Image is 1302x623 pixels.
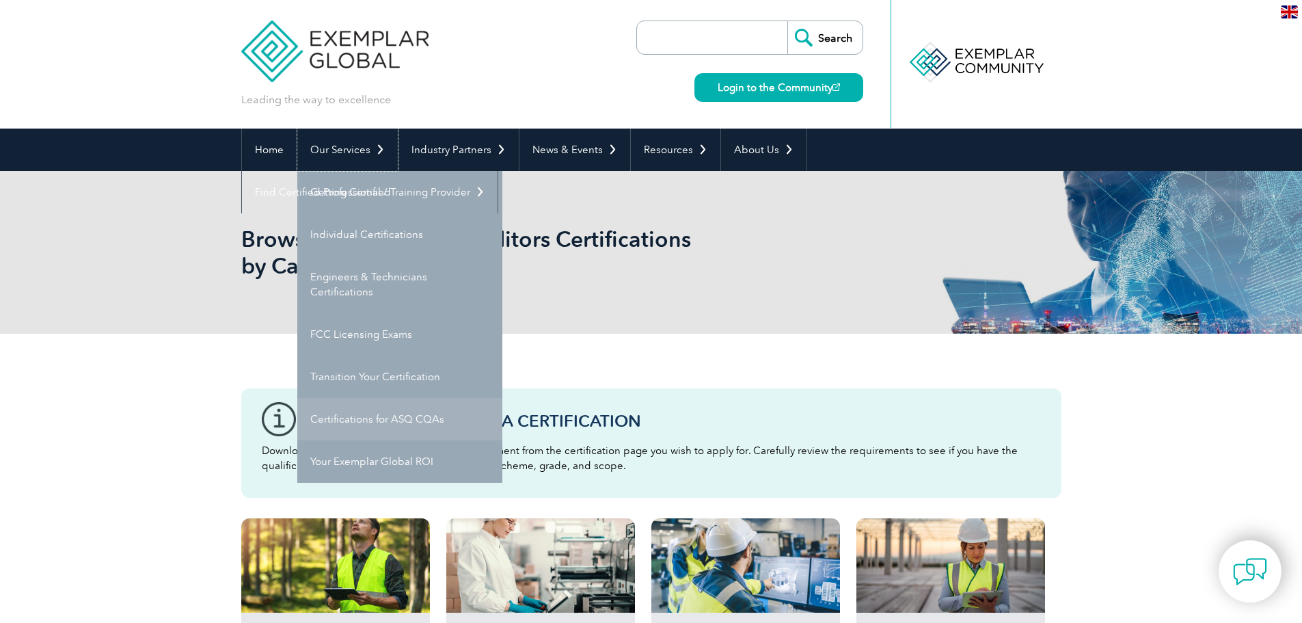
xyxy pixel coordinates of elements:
[721,129,806,171] a: About Us
[297,440,502,483] a: Your Exemplar Global ROI
[694,73,863,102] a: Login to the Community
[631,129,720,171] a: Resources
[297,129,398,171] a: Our Services
[297,313,502,356] a: FCC Licensing Exams
[241,92,391,107] p: Leading the way to excellence
[832,83,840,91] img: open_square.png
[262,443,1041,473] p: Download the “Certification Requirements” document from the certification page you wish to apply ...
[242,171,498,213] a: Find Certified Professional / Training Provider
[297,356,502,398] a: Transition Your Certification
[1281,5,1298,18] img: en
[297,256,502,313] a: Engineers & Technicians Certifications
[297,398,502,440] a: Certifications for ASQ CQAs
[398,129,519,171] a: Industry Partners
[787,21,863,54] input: Search
[297,213,502,256] a: Individual Certifications
[1233,555,1267,589] img: contact-chat.png
[303,412,1041,429] h3: Before You Apply For a Certification
[242,129,297,171] a: Home
[241,226,766,279] h1: Browse All Individual Auditors Certifications by Category
[519,129,630,171] a: News & Events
